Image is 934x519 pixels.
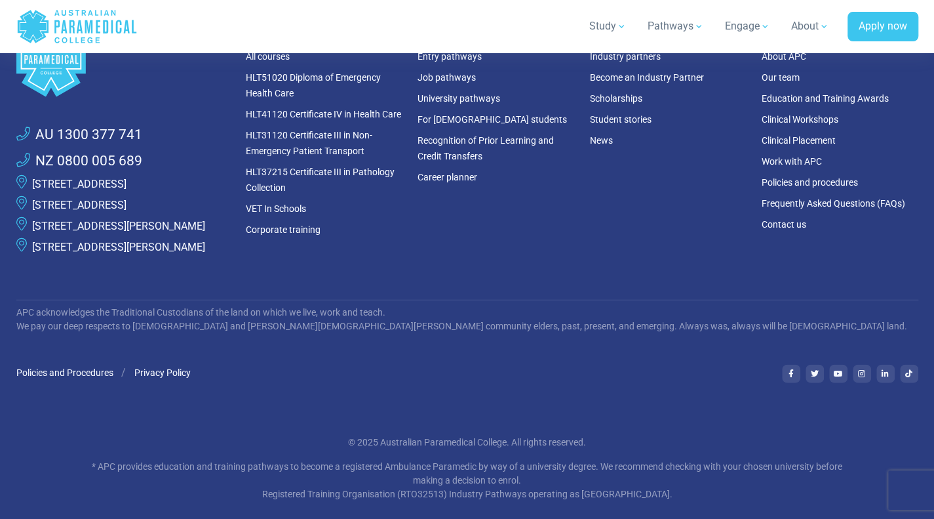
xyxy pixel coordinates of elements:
[16,125,142,146] a: AU 1300 377 741
[762,135,836,146] a: Clinical Placement
[246,203,306,214] a: VET In Schools
[762,93,889,104] a: Education and Training Awards
[581,8,634,45] a: Study
[590,114,652,125] a: Student stories
[84,460,851,501] p: * APC provides education and training pathways to become a registered Ambulance Paramedic by way ...
[762,219,806,230] a: Contact us
[418,93,500,104] a: University pathways
[418,51,482,62] a: Entry pathways
[590,72,704,83] a: Become an Industry Partner
[717,8,778,45] a: Engage
[32,220,205,232] a: [STREET_ADDRESS][PERSON_NAME]
[246,72,381,98] a: HLT51020 Diploma of Emergency Health Care
[762,156,822,167] a: Work with APC
[246,51,290,62] a: All courses
[783,8,837,45] a: About
[32,199,126,211] a: [STREET_ADDRESS]
[134,367,191,378] a: Privacy Policy
[418,114,567,125] a: For [DEMOGRAPHIC_DATA] students
[246,109,401,119] a: HLT41120 Certificate IV in Health Care
[84,436,851,449] p: © 2025 Australian Paramedical College. All rights reserved.
[418,172,477,182] a: Career planner
[762,177,858,188] a: Policies and procedures
[640,8,712,45] a: Pathways
[418,72,476,83] a: Job pathways
[16,306,918,333] p: APC acknowledges the Traditional Custodians of the land on which we live, work and teach. We pay ...
[847,12,918,42] a: Apply now
[246,130,372,156] a: HLT31120 Certificate III in Non-Emergency Patient Transport
[16,5,138,48] a: Australian Paramedical College
[16,23,230,97] a: Space
[32,178,126,190] a: [STREET_ADDRESS]
[418,135,554,161] a: Recognition of Prior Learning and Credit Transfers
[762,72,800,83] a: Our team
[16,151,142,172] a: NZ 0800 005 689
[246,167,395,193] a: HLT37215 Certificate III in Pathology Collection
[762,51,806,62] a: About APC
[246,224,321,235] a: Corporate training
[762,198,905,209] a: Frequently Asked Questions (FAQs)
[590,135,613,146] a: News
[32,241,205,253] a: [STREET_ADDRESS][PERSON_NAME]
[16,367,113,378] a: Policies and Procedures
[590,93,642,104] a: Scholarships
[762,114,838,125] a: Clinical Workshops
[590,51,661,62] a: Industry partners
